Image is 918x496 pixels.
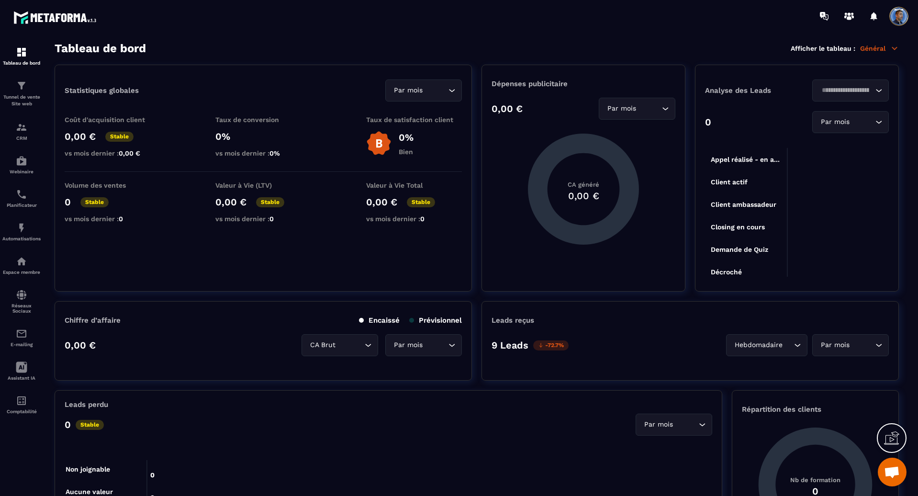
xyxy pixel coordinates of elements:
[2,388,41,421] a: accountantaccountantComptabilité
[16,222,27,234] img: automations
[302,334,378,356] div: Search for option
[65,86,139,95] p: Statistiques globales
[16,155,27,167] img: automations
[269,149,280,157] span: 0%
[337,340,362,350] input: Search for option
[119,215,123,223] span: 0
[2,203,41,208] p: Planificateur
[675,419,696,430] input: Search for option
[2,248,41,282] a: automationsautomationsEspace membre
[732,340,784,350] span: Hebdomadaire
[215,149,311,157] p: vs mois dernier :
[392,340,425,350] span: Par mois
[16,80,27,91] img: formation
[65,316,121,325] p: Chiffre d’affaire
[851,117,873,127] input: Search for option
[2,354,41,388] a: Assistant IA
[705,116,711,128] p: 0
[399,148,414,156] p: Bien
[726,334,807,356] div: Search for option
[65,400,108,409] p: Leads perdu
[399,132,414,143] p: 0%
[65,196,71,208] p: 0
[2,135,41,141] p: CRM
[425,85,446,96] input: Search for option
[16,256,27,267] img: automations
[492,316,534,325] p: Leads reçus
[2,148,41,181] a: automationsautomationsWebinaire
[2,270,41,275] p: Espace membre
[818,117,851,127] span: Par mois
[2,169,41,174] p: Webinaire
[407,197,435,207] p: Stable
[711,178,748,186] tspan: Client actif
[215,181,311,189] p: Valeur à Vie (LTV)
[2,60,41,66] p: Tableau de bord
[2,375,41,381] p: Assistant IA
[16,328,27,339] img: email
[215,215,311,223] p: vs mois dernier :
[2,39,41,73] a: formationformationTableau de bord
[105,132,134,142] p: Stable
[711,156,780,163] tspan: Appel réalisé - en a...
[16,395,27,406] img: accountant
[65,215,160,223] p: vs mois dernier :
[308,340,337,350] span: CA Brut
[638,103,660,114] input: Search for option
[818,340,851,350] span: Par mois
[409,316,462,325] p: Prévisionnel
[492,79,675,88] p: Dépenses publicitaire
[2,73,41,114] a: formationformationTunnel de vente Site web
[16,289,27,301] img: social-network
[860,44,899,53] p: Général
[65,419,71,430] p: 0
[812,334,889,356] div: Search for option
[705,86,797,95] p: Analyse des Leads
[818,85,873,96] input: Search for option
[2,342,41,347] p: E-mailing
[2,94,41,107] p: Tunnel de vente Site web
[878,458,907,486] div: Ouvrir le chat
[65,116,160,124] p: Coût d'acquisition client
[791,45,855,52] p: Afficher le tableau :
[16,122,27,133] img: formation
[80,197,109,207] p: Stable
[119,149,140,157] span: 0,00 €
[533,340,569,350] p: -72.7%
[65,149,160,157] p: vs mois dernier :
[2,114,41,148] a: formationformationCRM
[385,79,462,101] div: Search for option
[13,9,100,26] img: logo
[215,116,311,124] p: Taux de conversion
[366,215,462,223] p: vs mois dernier :
[711,268,742,276] tspan: Décroché
[256,197,284,207] p: Stable
[2,282,41,321] a: social-networksocial-networkRéseaux Sociaux
[642,419,675,430] span: Par mois
[492,103,523,114] p: 0,00 €
[636,414,712,436] div: Search for option
[851,340,873,350] input: Search for option
[215,196,246,208] p: 0,00 €
[366,196,397,208] p: 0,00 €
[2,303,41,314] p: Réseaux Sociaux
[425,340,446,350] input: Search for option
[366,181,462,189] p: Valeur à Vie Total
[2,236,41,241] p: Automatisations
[55,42,146,55] h3: Tableau de bord
[269,215,274,223] span: 0
[784,340,792,350] input: Search for option
[16,189,27,200] img: scheduler
[2,409,41,414] p: Comptabilité
[16,46,27,58] img: formation
[812,111,889,133] div: Search for option
[605,103,638,114] span: Par mois
[420,215,425,223] span: 0
[2,215,41,248] a: automationsautomationsAutomatisations
[492,339,528,351] p: 9 Leads
[215,131,311,142] p: 0%
[359,316,400,325] p: Encaissé
[76,420,104,430] p: Stable
[2,321,41,354] a: emailemailE-mailing
[65,339,96,351] p: 0,00 €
